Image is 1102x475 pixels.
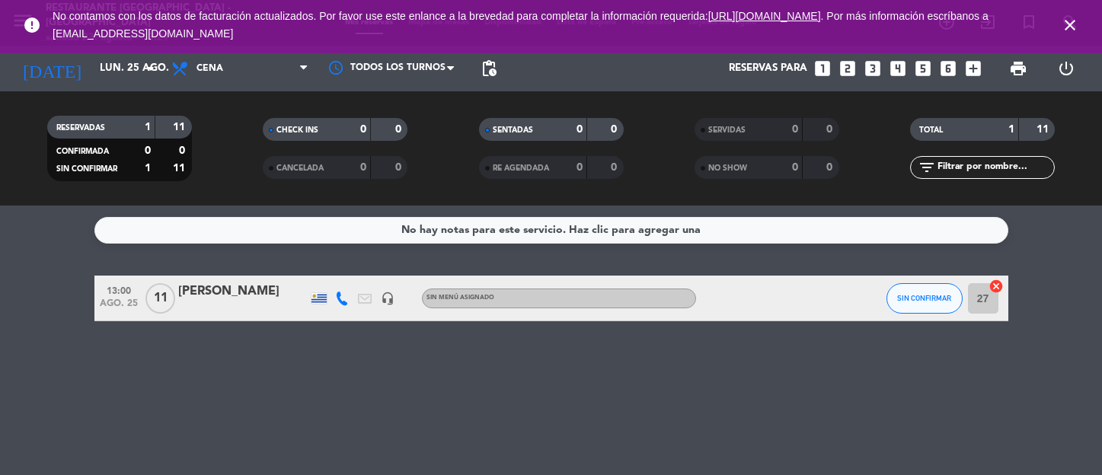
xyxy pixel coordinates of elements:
span: No contamos con los datos de facturación actualizados. Por favor use este enlance a la brevedad p... [53,10,989,40]
span: CHECK INS [276,126,318,134]
span: TOTAL [919,126,943,134]
input: Filtrar por nombre... [936,159,1054,176]
i: filter_list [918,158,936,177]
span: pending_actions [480,59,498,78]
i: error [23,16,41,34]
strong: 11 [173,122,188,132]
span: SIN CONFIRMAR [897,294,951,302]
i: [DATE] [11,52,92,85]
span: Cena [196,63,223,74]
strong: 11 [1037,124,1052,135]
i: looks_5 [913,59,933,78]
strong: 0 [826,162,835,173]
span: RESERVADAS [56,124,105,132]
strong: 0 [826,124,835,135]
span: RE AGENDADA [493,164,549,172]
i: looks_4 [888,59,908,78]
strong: 0 [360,124,366,135]
strong: 0 [577,162,583,173]
span: 11 [145,283,175,314]
strong: 1 [145,122,151,132]
span: CONFIRMADA [56,148,109,155]
span: NO SHOW [708,164,747,172]
strong: 11 [173,163,188,174]
span: Reservas para [729,62,807,75]
i: looks_3 [863,59,883,78]
span: SENTADAS [493,126,533,134]
strong: 1 [1008,124,1014,135]
span: SERVIDAS [708,126,746,134]
strong: 0 [577,124,583,135]
strong: 1 [145,163,151,174]
span: SIN CONFIRMAR [56,165,117,173]
div: LOG OUT [1042,46,1091,91]
span: 13:00 [100,281,138,298]
strong: 0 [611,162,620,173]
a: . Por más información escríbanos a [EMAIL_ADDRESS][DOMAIN_NAME] [53,10,989,40]
strong: 0 [179,145,188,156]
a: [URL][DOMAIN_NAME] [708,10,821,22]
strong: 0 [395,162,404,173]
strong: 0 [395,124,404,135]
i: headset_mic [381,292,394,305]
div: [PERSON_NAME] [178,282,308,301]
button: SIN CONFIRMAR [886,283,963,314]
i: add_box [963,59,983,78]
i: looks_two [838,59,858,78]
strong: 0 [792,162,798,173]
i: close [1061,16,1079,34]
span: print [1009,59,1027,78]
span: CANCELADA [276,164,324,172]
strong: 0 [145,145,151,156]
i: looks_one [813,59,832,78]
span: ago. 25 [100,298,138,316]
span: Sin menú asignado [426,295,494,301]
strong: 0 [792,124,798,135]
i: looks_6 [938,59,958,78]
i: power_settings_new [1057,59,1075,78]
i: cancel [989,279,1004,294]
div: No hay notas para este servicio. Haz clic para agregar una [401,222,701,239]
i: arrow_drop_down [142,59,160,78]
strong: 0 [611,124,620,135]
strong: 0 [360,162,366,173]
